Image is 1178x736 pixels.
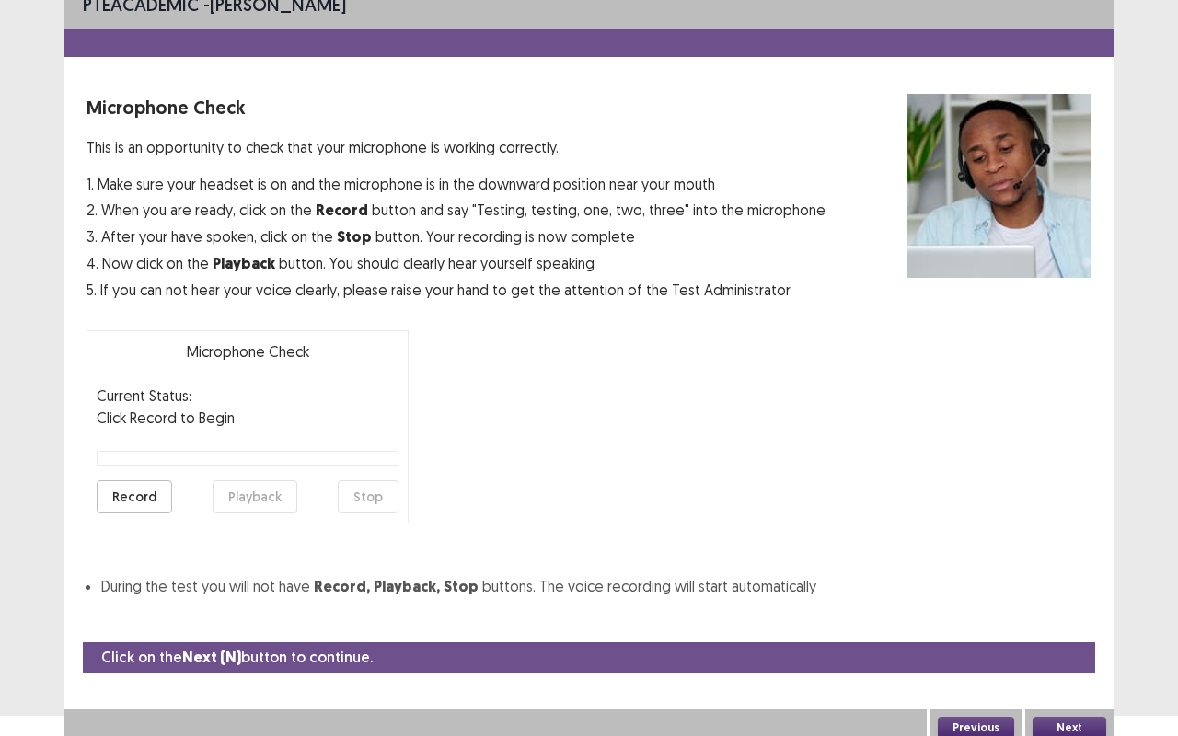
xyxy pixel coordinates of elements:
strong: Next (N) [182,648,241,667]
strong: Stop [444,577,479,596]
p: This is an opportunity to check that your microphone is working correctly. [87,136,826,158]
p: 4. Now click on the button. You should clearly hear yourself speaking [87,252,826,275]
button: Stop [338,480,398,513]
strong: Playback, [374,577,440,596]
p: Click on the button to continue. [101,646,373,669]
img: microphone check [907,94,1091,278]
button: Record [97,480,172,513]
p: Current Status: [97,385,191,407]
p: Microphone Check [87,94,826,121]
p: 3. After your have spoken, click on the button. Your recording is now complete [87,225,826,248]
p: 1. Make sure your headset is on and the microphone is in the downward position near your mouth [87,173,826,195]
li: During the test you will not have buttons. The voice recording will start automatically [101,575,1091,598]
button: Playback [213,480,297,513]
strong: Record, [314,577,370,596]
p: Microphone Check [97,340,398,362]
p: 2. When you are ready, click on the button and say "Testing, testing, one, two, three" into the m... [87,199,826,222]
p: Click Record to Begin [97,407,398,429]
strong: Playback [213,254,275,273]
p: 5. If you can not hear your voice clearly, please raise your hand to get the attention of the Tes... [87,279,826,301]
strong: Record [316,201,368,220]
strong: Stop [337,227,372,247]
